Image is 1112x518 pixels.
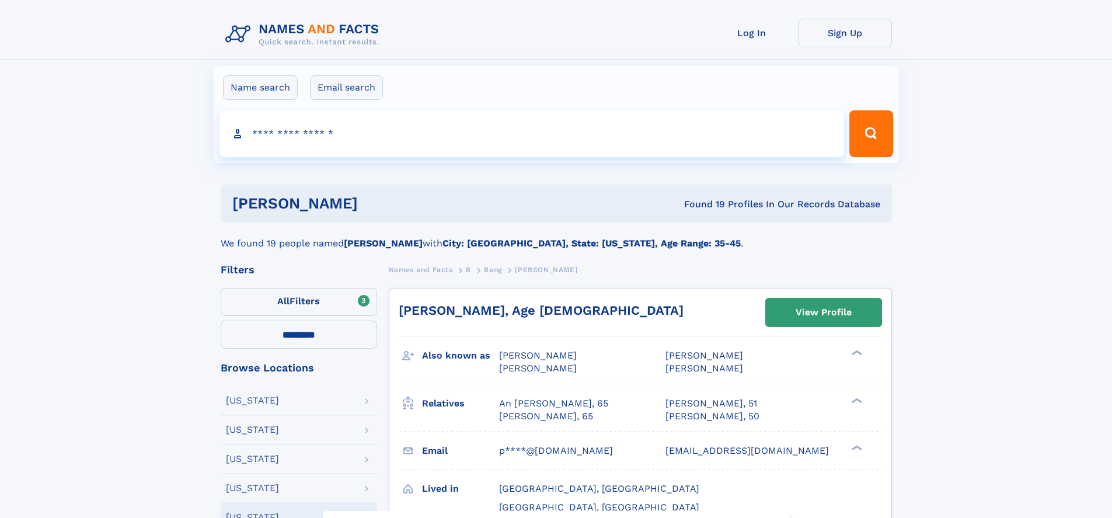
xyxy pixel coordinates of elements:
[226,454,279,464] div: [US_STATE]
[499,363,577,374] span: [PERSON_NAME]
[226,425,279,434] div: [US_STATE]
[442,238,741,249] b: City: [GEOGRAPHIC_DATA], State: [US_STATE], Age Range: 35-45
[466,262,471,277] a: B
[344,238,423,249] b: [PERSON_NAME]
[499,483,699,494] span: [GEOGRAPHIC_DATA], [GEOGRAPHIC_DATA]
[422,346,499,366] h3: Also known as
[499,502,699,513] span: [GEOGRAPHIC_DATA], [GEOGRAPHIC_DATA]
[221,363,377,373] div: Browse Locations
[221,265,377,275] div: Filters
[484,262,501,277] a: Bang
[799,19,892,47] a: Sign Up
[219,110,845,157] input: search input
[226,396,279,405] div: [US_STATE]
[399,303,684,318] a: [PERSON_NAME], Age [DEMOGRAPHIC_DATA]
[521,198,880,211] div: Found 19 Profiles In Our Records Database
[484,266,501,274] span: Bang
[665,350,743,361] span: [PERSON_NAME]
[499,397,608,410] a: An [PERSON_NAME], 65
[466,266,471,274] span: B
[665,410,759,423] a: [PERSON_NAME], 50
[499,410,593,423] a: [PERSON_NAME], 65
[310,75,383,100] label: Email search
[277,295,290,307] span: All
[849,110,893,157] button: Search Button
[849,444,863,451] div: ❯
[223,75,298,100] label: Name search
[422,479,499,499] h3: Lived in
[515,266,577,274] span: [PERSON_NAME]
[422,441,499,461] h3: Email
[232,196,521,211] h1: [PERSON_NAME]
[499,350,577,361] span: [PERSON_NAME]
[226,484,279,493] div: [US_STATE]
[665,397,757,410] a: [PERSON_NAME], 51
[796,299,852,326] div: View Profile
[665,363,743,374] span: [PERSON_NAME]
[389,262,453,277] a: Names and Facts
[766,298,881,326] a: View Profile
[221,19,389,50] img: Logo Names and Facts
[221,288,377,316] label: Filters
[849,397,863,404] div: ❯
[665,445,829,456] span: [EMAIL_ADDRESS][DOMAIN_NAME]
[705,19,799,47] a: Log In
[422,394,499,413] h3: Relatives
[849,349,863,357] div: ❯
[221,223,892,251] div: We found 19 people named with .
